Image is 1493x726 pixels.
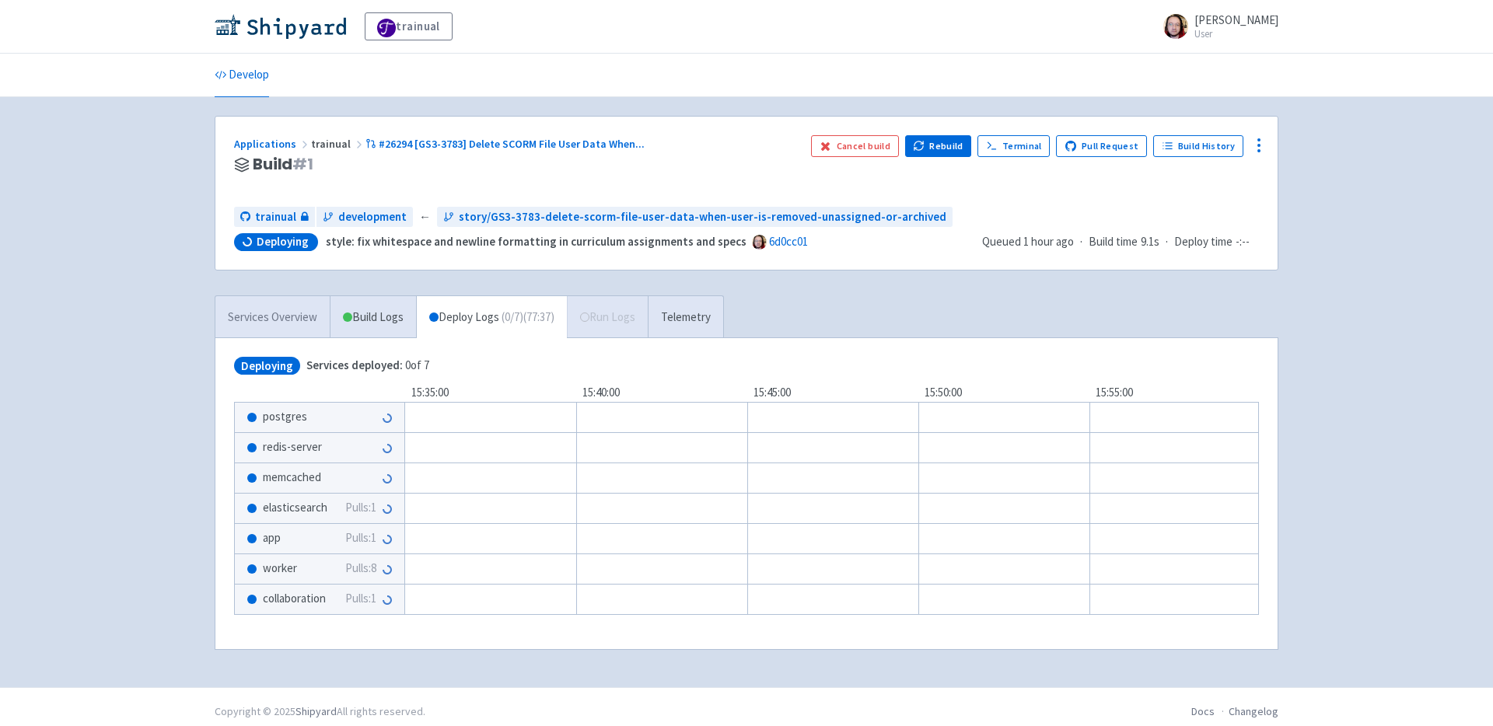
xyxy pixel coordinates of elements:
[345,560,376,578] span: Pulls: 8
[263,469,321,487] span: memcached
[1089,384,1260,402] div: 15:55:00
[1194,29,1278,39] small: User
[905,135,972,157] button: Rebuild
[982,234,1074,249] span: Queued
[811,135,899,157] button: Cancel build
[1154,14,1278,39] a: [PERSON_NAME] User
[263,438,322,456] span: redis-server
[215,14,346,39] img: Shipyard logo
[1141,233,1159,251] span: 9.1s
[918,384,1089,402] div: 15:50:00
[345,499,376,517] span: Pulls: 1
[576,384,747,402] div: 15:40:00
[263,590,326,608] span: collaboration
[459,208,946,226] span: story/GS3-3783-delete-scorm-file-user-data-when-user-is-removed-unassigned-or-archived
[1153,135,1243,157] a: Build History
[1229,704,1278,718] a: Changelog
[982,233,1259,251] div: · ·
[1089,233,1138,251] span: Build time
[769,234,808,249] a: 6d0cc01
[263,499,327,517] span: elasticsearch
[1056,135,1147,157] a: Pull Request
[1023,234,1074,249] time: 1 hour ago
[234,207,315,228] a: trainual
[405,384,576,402] div: 15:35:00
[326,234,746,249] strong: style: fix whitespace and newline formatting in curriculum assignments and specs
[330,296,416,339] a: Build Logs
[365,12,453,40] a: trainual
[234,357,300,375] span: Deploying
[316,207,413,228] a: development
[1191,704,1215,718] a: Docs
[379,137,645,151] span: #26294 [GS3-3783] Delete SCORM File User Data When ...
[257,234,309,250] span: Deploying
[215,54,269,97] a: Develop
[345,529,376,547] span: Pulls: 1
[306,358,403,372] span: Services deployed:
[1194,12,1278,27] span: [PERSON_NAME]
[345,590,376,608] span: Pulls: 1
[747,384,918,402] div: 15:45:00
[255,208,296,226] span: trainual
[263,560,297,578] span: worker
[234,137,311,151] a: Applications
[253,155,313,173] span: Build
[292,153,313,175] span: # 1
[437,207,953,228] a: story/GS3-3783-delete-scorm-file-user-data-when-user-is-removed-unassigned-or-archived
[263,529,281,547] span: app
[306,357,429,375] span: 0 of 7
[1236,233,1250,251] span: -:--
[648,296,723,339] a: Telemetry
[502,309,554,326] span: ( 0 / 7 ) (77:37)
[365,137,647,151] a: #26294 [GS3-3783] Delete SCORM File User Data When...
[215,703,425,720] div: Copyright © 2025 All rights reserved.
[338,208,407,226] span: development
[416,296,567,339] a: Deploy Logs (0/7)(77:37)
[1174,233,1233,251] span: Deploy time
[977,135,1050,157] a: Terminal
[263,408,307,426] span: postgres
[419,208,431,226] span: ←
[311,137,365,151] span: trainual
[295,704,337,718] a: Shipyard
[215,296,330,339] a: Services Overview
